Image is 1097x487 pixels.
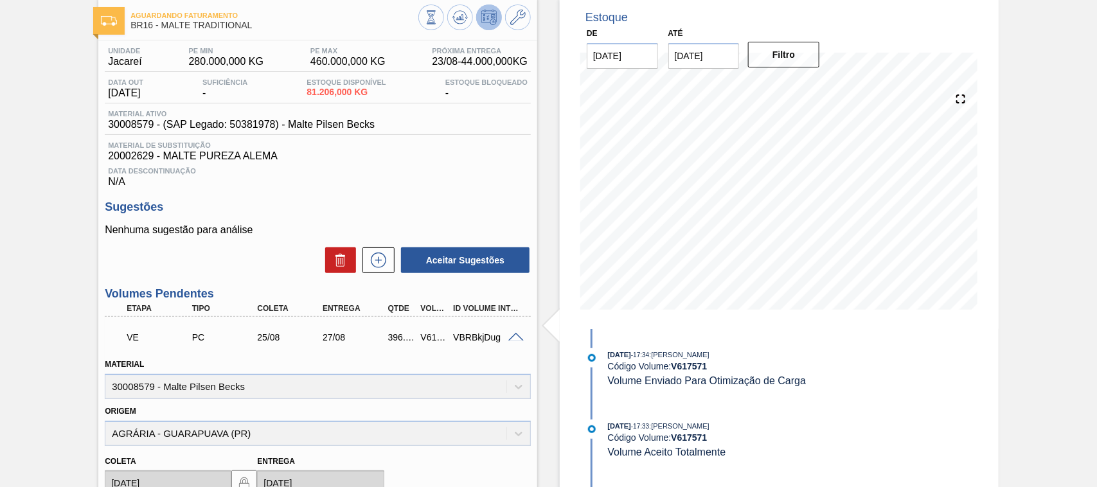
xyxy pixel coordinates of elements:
[108,78,143,86] span: Data out
[668,29,683,38] label: Até
[105,200,531,214] h3: Sugestões
[649,351,709,359] span: : [PERSON_NAME]
[105,457,136,466] label: Coleta
[608,375,807,386] span: Volume Enviado Para Otimização de Carga
[608,361,913,371] div: Código Volume:
[108,47,141,55] span: Unidade
[108,141,528,149] span: Material de Substituição
[310,56,386,67] span: 460.000,000 KG
[319,304,392,313] div: Entrega
[432,47,528,55] span: Próxima Entrega
[189,332,262,342] div: Pedido de Compra
[649,422,709,430] span: : [PERSON_NAME]
[319,247,356,273] div: Excluir Sugestões
[189,56,264,67] span: 280.000,000 KG
[631,423,649,430] span: - 17:33
[671,432,707,443] strong: V 617571
[401,247,530,273] button: Aceitar Sugestões
[631,351,649,359] span: - 17:34
[123,304,196,313] div: Etapa
[432,56,528,67] span: 23/08 - 44.000,000 KG
[588,354,596,362] img: atual
[608,432,913,443] div: Código Volume:
[105,360,144,369] label: Material
[587,43,658,69] input: dd/mm/yyyy
[476,4,502,30] button: Desprogramar Estoque
[254,304,326,313] div: Coleta
[307,78,386,86] span: Estoque Disponível
[748,42,819,67] button: Filtro
[254,332,326,342] div: 25/08/2025
[588,425,596,433] img: atual
[130,12,418,19] span: Aguardando Faturamento
[189,47,264,55] span: PE MIN
[127,332,193,342] p: VE
[668,43,740,69] input: dd/mm/yyyy
[418,304,451,313] div: Volume Portal
[450,332,522,342] div: VBRBkjDug
[108,110,375,118] span: Material ativo
[671,361,707,371] strong: V 617571
[418,332,451,342] div: V617571
[108,119,375,130] span: 30008579 - (SAP Legado: 50381978) - Malte Pilsen Becks
[585,11,628,24] div: Estoque
[123,323,196,351] div: Volume Enviado para Transporte
[105,162,531,188] div: N/A
[105,287,531,301] h3: Volumes Pendentes
[450,304,522,313] div: Id Volume Interno
[385,304,418,313] div: Qtde
[608,422,631,430] span: [DATE]
[105,407,136,416] label: Origem
[445,78,528,86] span: Estoque Bloqueado
[108,87,143,99] span: [DATE]
[199,78,251,99] div: -
[587,29,598,38] label: De
[447,4,473,30] button: Atualizar Gráfico
[108,56,141,67] span: Jacareí
[130,21,418,30] span: BR16 - MALTE TRADITIONAL
[608,351,631,359] span: [DATE]
[505,4,531,30] button: Ir ao Master Data / Geral
[395,246,531,274] div: Aceitar Sugestões
[189,304,262,313] div: Tipo
[310,47,386,55] span: PE MAX
[108,150,528,162] span: 20002629 - MALTE PUREZA ALEMA
[101,16,117,26] img: Ícone
[418,4,444,30] button: Visão Geral dos Estoques
[608,447,726,457] span: Volume Aceito Totalmente
[442,78,531,99] div: -
[385,332,418,342] div: 396.000,000
[307,87,386,97] span: 81.206,000 KG
[356,247,395,273] div: Nova sugestão
[257,457,295,466] label: Entrega
[108,167,528,175] span: Data Descontinuação
[105,224,531,236] p: Nenhuma sugestão para análise
[319,332,392,342] div: 27/08/2025
[202,78,247,86] span: Suficiência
